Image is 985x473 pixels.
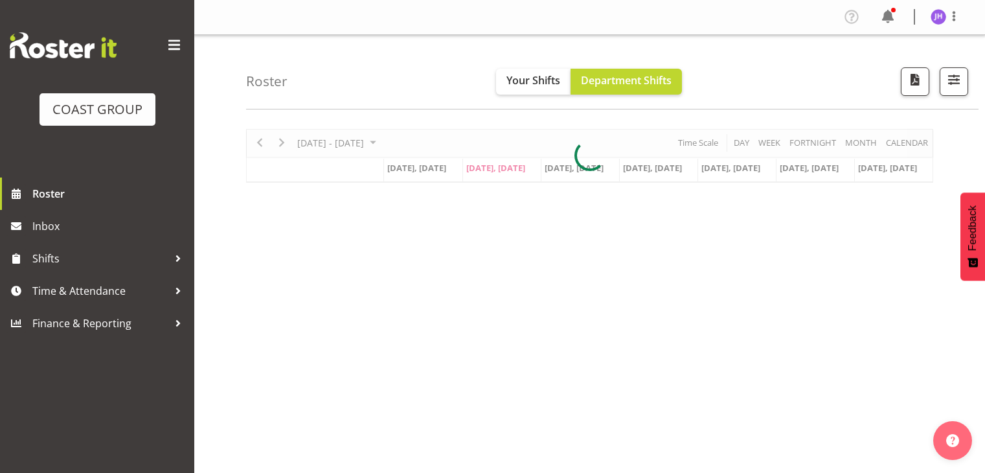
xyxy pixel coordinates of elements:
span: Department Shifts [581,73,672,87]
button: Feedback - Show survey [960,192,985,281]
span: Finance & Reporting [32,314,168,333]
img: jeremy-hogan1166.jpg [931,9,946,25]
span: Shifts [32,249,168,268]
img: help-xxl-2.png [946,434,959,447]
img: Rosterit website logo [10,32,117,58]
button: Filter Shifts [940,67,968,96]
span: Inbox [32,216,188,236]
span: Your Shifts [506,73,560,87]
button: Download a PDF of the roster according to the set date range. [901,67,929,96]
span: Roster [32,184,188,203]
div: COAST GROUP [52,100,142,119]
button: Your Shifts [496,69,571,95]
span: Feedback [967,205,979,251]
button: Department Shifts [571,69,682,95]
h4: Roster [246,74,288,89]
span: Time & Attendance [32,281,168,301]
